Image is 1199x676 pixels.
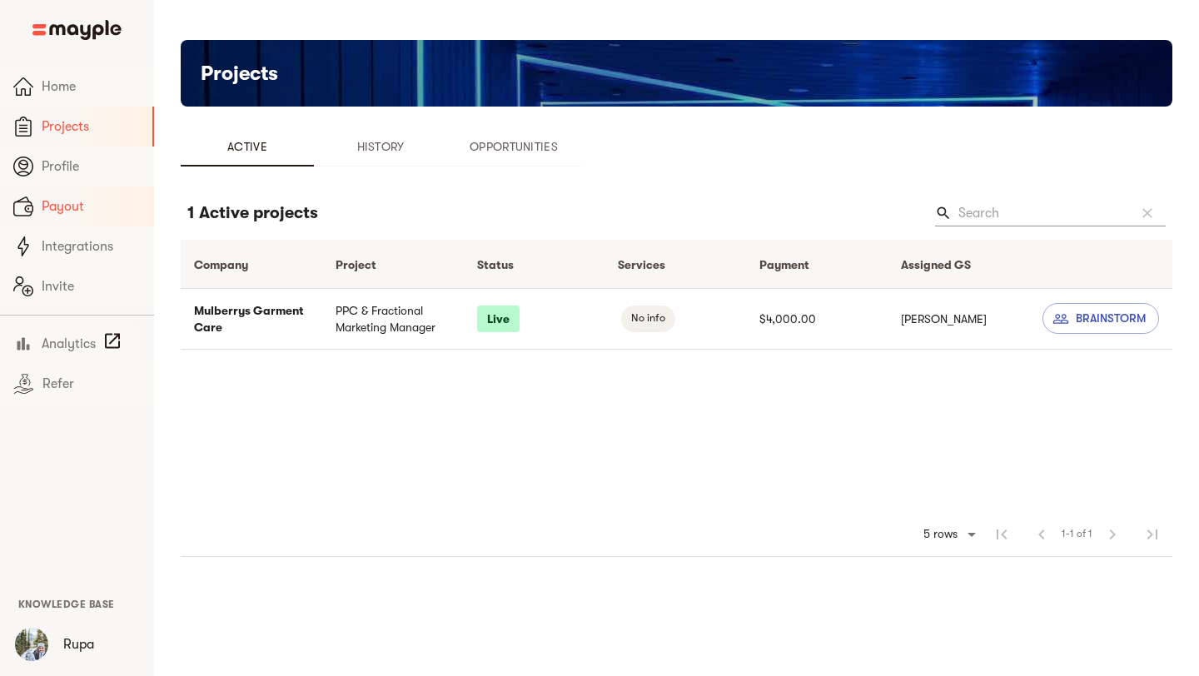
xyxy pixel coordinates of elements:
div: 5 rows [913,522,982,547]
span: Assigned GS [901,255,993,275]
div: Payment [759,255,809,275]
div: Company [194,255,248,275]
div: Status [477,255,514,275]
span: Refer [42,374,141,394]
span: Profile [42,157,141,176]
img: 17xI5mybTjeXci5QodxO [15,628,48,661]
button: User Menu [5,618,58,671]
span: Next Page [1092,514,1132,554]
td: PPC & Fractional Marketing Manager [322,288,464,349]
span: Services [618,255,687,275]
span: Opportunities [457,137,570,157]
h5: Projects [201,60,278,87]
div: Services [618,255,665,275]
td: $4,000.00 [746,288,888,349]
span: Active [191,137,304,157]
a: Knowledge Base [18,597,115,610]
span: Payout [42,196,141,216]
span: Projects [42,117,139,137]
div: Assigned GS [901,255,971,275]
p: Rupa [63,634,94,654]
span: Knowledge Base [18,599,115,610]
input: Search [958,200,1122,226]
span: Previous Page [1022,514,1062,554]
span: Last Page [1132,514,1172,554]
span: No info [621,311,675,326]
p: Live [477,306,520,332]
span: Integrations [42,236,141,256]
span: Company [194,255,270,275]
span: Payment [759,255,831,275]
span: History [324,137,437,157]
div: 5 rows [919,527,962,541]
span: Project [336,255,398,275]
span: Invite [42,276,141,296]
span: Brainstorm [1056,308,1146,329]
td: [PERSON_NAME] [888,288,1029,349]
div: Project [336,255,376,275]
iframe: Chat Widget [1116,596,1199,676]
h6: 1 Active projects [187,200,318,226]
span: Analytics [42,334,96,354]
span: Search [935,205,952,221]
button: Brainstorm [1042,303,1159,334]
span: 1-1 of 1 [1062,526,1092,543]
span: Home [42,77,141,97]
img: Main logo [32,20,122,40]
span: First Page [982,514,1022,554]
td: Mulberrys Garment Care [181,288,322,349]
span: Status [477,255,535,275]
